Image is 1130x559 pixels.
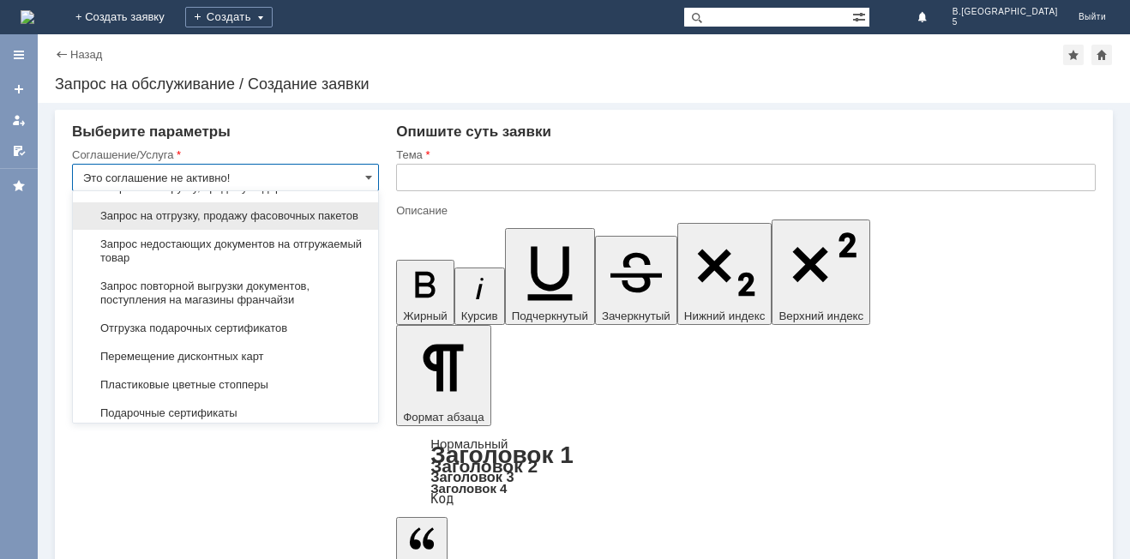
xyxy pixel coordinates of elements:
span: Перемещение дисконтных карт [83,350,368,364]
a: Назад [70,48,102,61]
a: Заголовок 2 [430,456,538,476]
span: Подчеркнутый [512,310,588,322]
a: Заголовок 4 [430,481,507,496]
div: Соглашение/Услуга [72,149,376,160]
span: Отгрузка подарочных сертификатов [83,322,368,335]
button: Подчеркнутый [505,228,595,325]
span: Зачеркнутый [602,310,670,322]
div: Создать [185,7,273,27]
span: Формат абзаца [403,411,484,424]
div: Тема [396,149,1092,160]
span: В.[GEOGRAPHIC_DATA] [953,7,1058,17]
div: Сделать домашней страницей [1091,45,1112,65]
span: Курсив [461,310,498,322]
button: Формат абзаца [396,325,490,426]
a: Мои согласования [5,137,33,165]
span: Запрос недостающих документов на отгружаемый товар [83,237,368,265]
div: Запрос на обслуживание / Создание заявки [55,75,1113,93]
span: 5 [953,17,1058,27]
span: Жирный [403,310,448,322]
a: Мои заявки [5,106,33,134]
a: Код [430,491,454,507]
span: Запрос на отгрузку, продажу фасовочных пакетов [83,209,368,223]
button: Нижний индекс [677,223,772,325]
span: Пластиковые цветные стопперы [83,378,368,392]
div: Добавить в избранное [1063,45,1084,65]
span: Запрос повторной выгрузки документов, поступления на магазины франчайзи [83,279,368,307]
span: Расширенный поиск [852,8,869,24]
button: Жирный [396,260,454,325]
span: Выберите параметры [72,123,231,140]
img: logo [21,10,34,24]
button: Зачеркнутый [595,236,677,325]
a: Заголовок 1 [430,442,574,468]
button: Курсив [454,267,505,325]
span: Опишите суть заявки [396,123,551,140]
a: Нормальный [430,436,508,451]
a: Создать заявку [5,75,33,103]
a: Заголовок 3 [430,469,514,484]
a: Перейти на домашнюю страницу [21,10,34,24]
span: Нижний индекс [684,310,766,322]
div: Описание [396,205,1092,216]
div: Формат абзаца [396,438,1096,505]
span: Подарочные сертификаты [83,406,368,420]
span: Верхний индекс [778,310,863,322]
button: Верхний индекс [772,219,870,325]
